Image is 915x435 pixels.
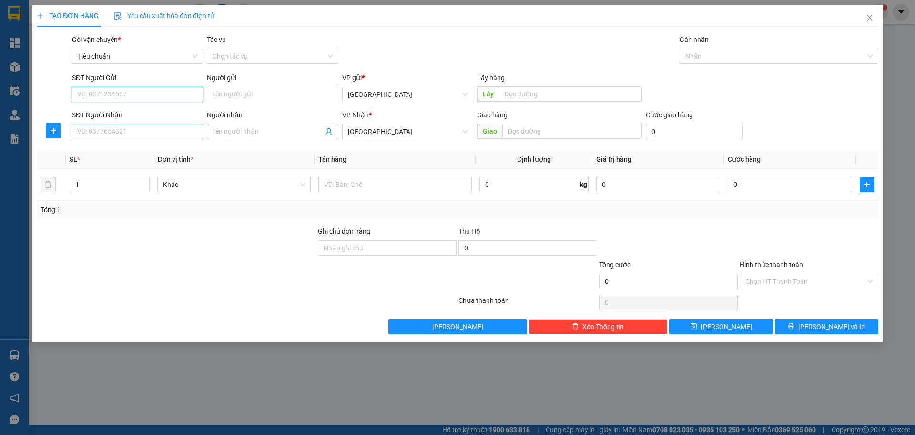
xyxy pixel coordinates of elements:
[646,111,693,119] label: Cước giao hàng
[207,110,338,120] div: Người nhận
[860,181,874,188] span: plus
[529,319,668,334] button: deleteXóa Thông tin
[691,323,697,331] span: save
[701,321,752,332] span: [PERSON_NAME]
[596,155,631,163] span: Giá trị hàng
[78,49,197,63] span: Tiêu chuẩn
[517,155,551,163] span: Định lượng
[582,321,624,332] span: Xóa Thông tin
[72,110,203,120] div: SĐT Người Nhận
[72,36,121,43] span: Gói vận chuyển
[348,124,468,139] span: Đà Nẵng
[856,5,883,31] button: Close
[788,323,794,331] span: printer
[860,177,874,192] button: plus
[37,12,99,20] span: TẠO ĐƠN HÀNG
[342,111,369,119] span: VP Nhận
[477,124,502,139] span: Giao
[46,123,61,138] button: plus
[157,155,193,163] span: Đơn vị tính
[680,36,709,43] label: Gán nhãn
[114,12,122,20] img: icon
[318,155,346,163] span: Tên hàng
[114,12,214,20] span: Yêu cầu xuất hóa đơn điện tử
[70,155,77,163] span: SL
[41,177,56,192] button: delete
[318,177,472,192] input: VD: Bàn, Ghế
[457,295,598,312] div: Chưa thanh toán
[342,72,473,83] div: VP gửi
[477,86,499,102] span: Lấy
[477,74,505,82] span: Lấy hàng
[207,72,338,83] div: Người gửi
[599,261,630,269] span: Tổng cước
[388,319,527,334] button: [PERSON_NAME]
[46,127,61,135] span: plus
[866,14,874,21] span: close
[646,124,743,139] input: Cước giao hàng
[572,323,579,331] span: delete
[477,111,508,119] span: Giao hàng
[163,177,305,192] span: Khác
[728,155,761,163] span: Cước hàng
[432,321,483,332] span: [PERSON_NAME]
[348,87,468,102] span: Bình Định
[596,177,720,192] input: 0
[318,240,457,256] input: Ghi chú đơn hàng
[775,319,878,334] button: printer[PERSON_NAME] và In
[37,12,43,19] span: plus
[740,261,803,269] label: Hình thức thanh toán
[325,128,333,135] span: user-add
[669,319,773,334] button: save[PERSON_NAME]
[72,72,203,83] div: SĐT Người Gửi
[207,36,226,43] label: Tác vụ
[458,228,480,235] span: Thu Hộ
[798,321,865,332] span: [PERSON_NAME] và In
[502,124,642,139] input: Dọc đường
[41,205,353,215] div: Tổng: 1
[318,228,370,235] label: Ghi chú đơn hàng
[499,86,642,102] input: Dọc đường
[579,177,589,192] span: kg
